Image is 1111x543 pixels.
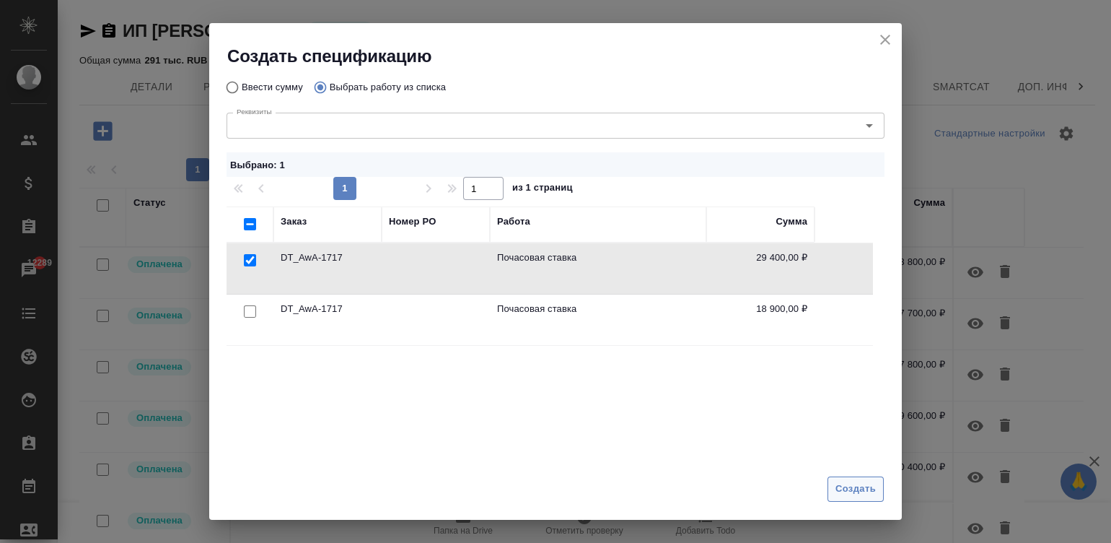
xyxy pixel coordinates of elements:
h2: Создать спецификацию [227,45,902,68]
p: Выбрать работу из списка [330,80,446,95]
button: close [874,29,896,51]
div: Заказ [281,214,307,229]
button: Open [859,116,879,136]
td: DT_AwA-1717 [273,295,382,345]
td: DT_AwA-1717 [273,243,382,294]
span: Создать [835,481,876,498]
div: Номер PO [389,214,436,229]
div: Работа [497,214,530,229]
p: Почасовая ставка [497,302,699,316]
span: Выбрано : 1 [230,160,285,170]
p: 18 900,00 ₽ [713,302,807,316]
button: Создать [827,477,884,502]
p: Почасовая ставка [497,251,699,265]
span: из 1 страниц [512,179,573,200]
p: Ввести сумму [242,80,303,95]
div: Сумма [776,214,807,229]
p: 29 400,00 ₽ [713,251,807,265]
